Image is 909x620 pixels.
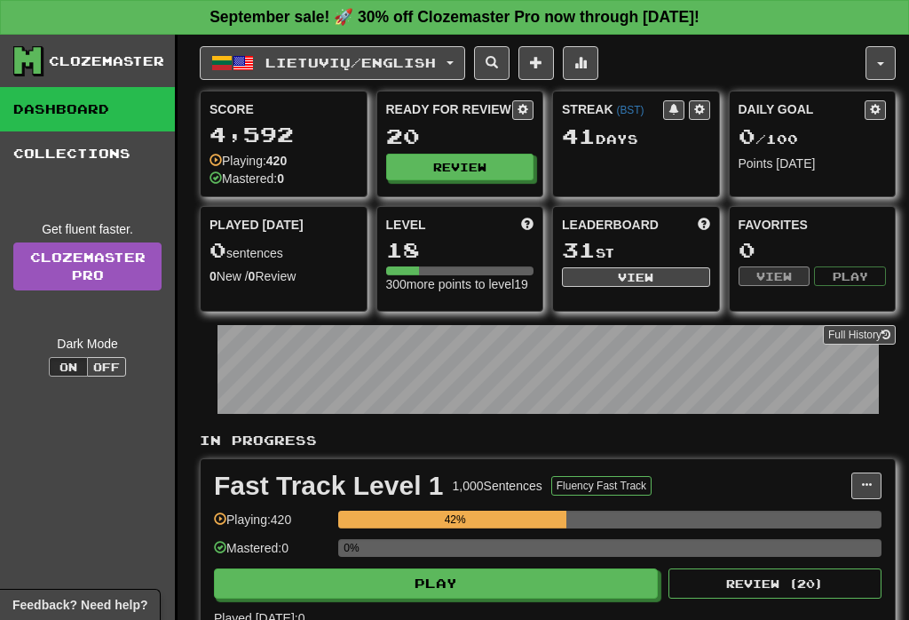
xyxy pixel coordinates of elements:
[13,335,162,353] div: Dark Mode
[562,100,663,118] div: Streak
[521,216,534,234] span: Score more points to level up
[214,473,444,499] div: Fast Track Level 1
[739,100,866,120] div: Daily Goal
[209,152,287,170] div: Playing:
[209,123,358,146] div: 4,592
[518,46,554,80] button: Add sentence to collection
[209,237,226,262] span: 0
[698,216,710,234] span: This week in points, UTC
[739,123,755,148] span: 0
[209,267,358,285] div: New / Review
[209,100,358,118] div: Score
[49,357,88,377] button: On
[214,511,329,540] div: Playing: 420
[214,568,658,599] button: Play
[823,325,896,345] button: Full History
[739,155,887,172] div: Points [DATE]
[344,511,566,529] div: 42%
[87,357,126,377] button: Off
[13,220,162,238] div: Get fluent faster.
[739,216,887,234] div: Favorites
[562,125,710,148] div: Day s
[249,269,256,283] strong: 0
[209,269,217,283] strong: 0
[739,266,810,286] button: View
[386,154,534,180] button: Review
[49,52,164,70] div: Clozemaster
[386,275,534,293] div: 300 more points to level 19
[266,154,287,168] strong: 420
[562,216,659,234] span: Leaderboard
[474,46,510,80] button: Search sentences
[386,216,426,234] span: Level
[13,242,162,290] a: ClozemasterPro
[265,55,436,70] span: Lietuvių / English
[616,104,644,116] a: (BST)
[739,131,798,147] span: / 100
[386,239,534,261] div: 18
[562,239,710,262] div: st
[386,125,534,147] div: 20
[668,568,881,599] button: Review (20)
[200,46,465,80] button: Lietuvių/English
[209,216,304,234] span: Played [DATE]
[562,123,596,148] span: 41
[209,170,284,187] div: Mastered:
[209,8,700,26] strong: September sale! 🚀 30% off Clozemaster Pro now through [DATE]!
[562,267,710,287] button: View
[214,539,329,568] div: Mastered: 0
[386,100,513,118] div: Ready for Review
[12,596,147,614] span: Open feedback widget
[739,239,887,261] div: 0
[200,432,896,449] p: In Progress
[814,266,886,286] button: Play
[551,476,652,496] button: Fluency Fast Track
[563,46,598,80] button: More stats
[209,239,358,262] div: sentences
[562,237,596,262] span: 31
[453,477,542,495] div: 1,000 Sentences
[277,171,284,186] strong: 0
